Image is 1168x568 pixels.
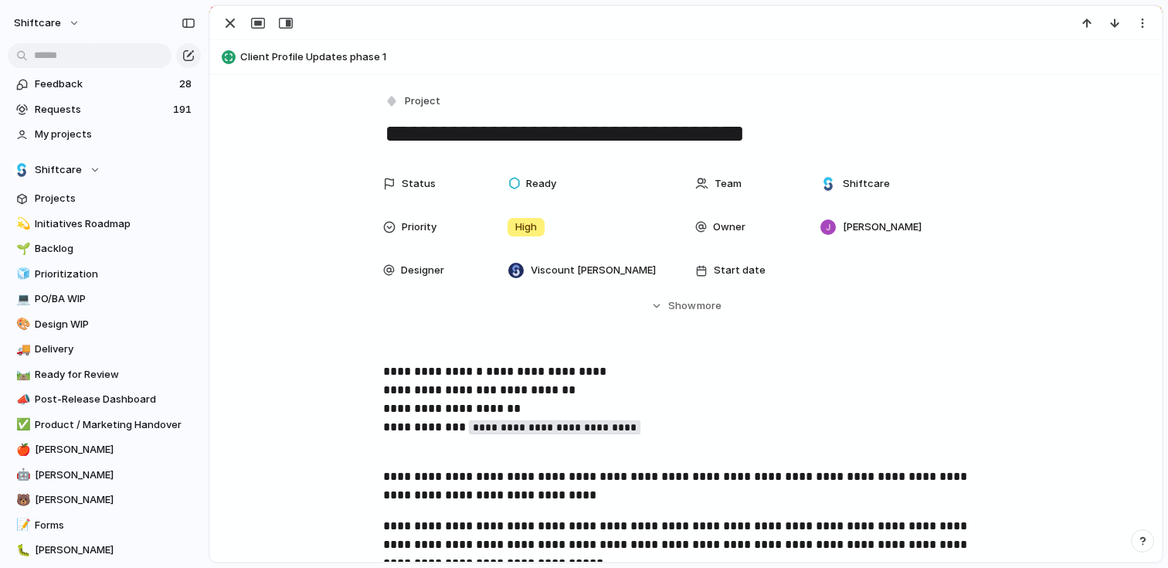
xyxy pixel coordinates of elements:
span: Client Profile Updates phase 1 [240,49,1155,65]
span: Start date [714,263,766,278]
button: 🐻 [14,492,29,508]
button: Showmore [383,292,989,320]
span: Feedback [35,77,175,92]
span: Owner [713,219,745,235]
a: Feedback28 [8,73,201,96]
div: 💫 [16,215,27,233]
div: 🎨 [16,315,27,333]
span: Viscount [PERSON_NAME] [531,263,656,278]
a: 🎨Design WIP [8,313,201,336]
span: [PERSON_NAME] [35,442,195,457]
span: Prioritization [35,267,195,282]
div: 🍎 [16,441,27,459]
span: PO/BA WIP [35,291,195,307]
span: Shiftcare [35,162,82,178]
div: 💻 [16,291,27,308]
button: 🧊 [14,267,29,282]
a: Requests191 [8,98,201,121]
span: [PERSON_NAME] [35,468,195,483]
a: 💻PO/BA WIP [8,287,201,311]
div: 🐻 [16,491,27,509]
span: 28 [179,77,195,92]
span: Ready for Review [35,367,195,383]
div: 📣 [16,391,27,409]
button: 🚚 [14,342,29,357]
span: High [515,219,537,235]
a: 🐻[PERSON_NAME] [8,488,201,512]
span: Designer [401,263,444,278]
div: 🐛 [16,542,27,559]
div: 🤖 [16,466,27,484]
a: 📝Forms [8,514,201,537]
div: 🛤️ [16,366,27,383]
span: Priority [402,219,436,235]
button: Client Profile Updates phase 1 [217,45,1155,70]
button: 🍎 [14,442,29,457]
span: Team [715,176,742,192]
a: ✅Product / Marketing Handover [8,413,201,437]
span: [PERSON_NAME] [35,542,195,558]
span: Ready [526,176,556,192]
div: ✅ [16,416,27,434]
span: [PERSON_NAME] [35,492,195,508]
a: My projects [8,123,201,146]
button: 💻 [14,291,29,307]
a: 🚚Delivery [8,338,201,361]
button: 📣 [14,392,29,407]
a: 🤖[PERSON_NAME] [8,464,201,487]
button: Shiftcare [8,158,201,182]
span: Design WIP [35,317,195,332]
a: 🛤️Ready for Review [8,363,201,386]
span: Backlog [35,241,195,257]
div: 🧊 [16,265,27,283]
span: Status [402,176,436,192]
a: 🐛[PERSON_NAME] [8,539,201,562]
span: more [697,298,722,314]
span: Projects [35,191,195,206]
span: Project [405,94,440,109]
span: Forms [35,518,195,533]
div: 🚚 [16,341,27,359]
button: shiftcare [7,11,88,36]
span: Shiftcare [843,176,890,192]
button: 🐛 [14,542,29,558]
button: 🌱 [14,241,29,257]
button: ✅ [14,417,29,433]
a: 🍎[PERSON_NAME] [8,438,201,461]
a: Projects [8,187,201,210]
a: 🧊Prioritization [8,263,201,286]
button: Project [382,90,445,113]
span: Requests [35,102,168,117]
span: Delivery [35,342,195,357]
span: My projects [35,127,195,142]
a: 💫Initiatives Roadmap [8,213,201,236]
span: [PERSON_NAME] [843,219,922,235]
button: 📝 [14,518,29,533]
div: 🌱 [16,240,27,258]
button: 🎨 [14,317,29,332]
span: Show [668,298,696,314]
span: Product / Marketing Handover [35,417,195,433]
button: 💫 [14,216,29,232]
span: 191 [173,102,195,117]
a: 📣Post-Release Dashboard [8,388,201,411]
span: Post-Release Dashboard [35,392,195,407]
button: 🤖 [14,468,29,483]
div: 📝 [16,516,27,534]
a: 🌱Backlog [8,237,201,260]
span: Initiatives Roadmap [35,216,195,232]
button: 🛤️ [14,367,29,383]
